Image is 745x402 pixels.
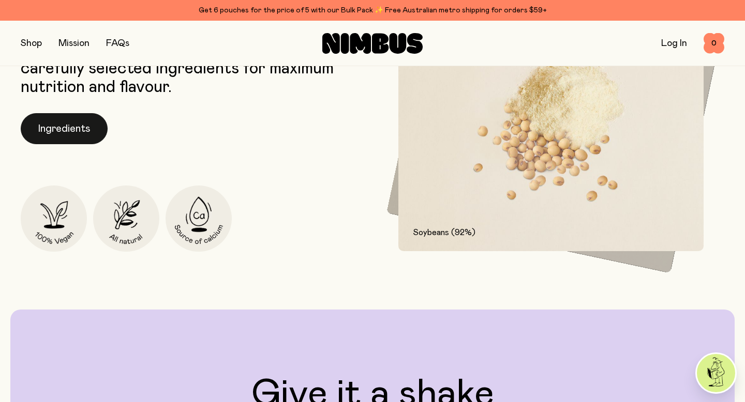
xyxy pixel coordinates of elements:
[704,33,724,54] button: 0
[21,4,724,17] div: Get 6 pouches for the price of 5 with our Bulk Pack ✨ Free Australian metro shipping for orders $59+
[697,354,735,392] img: agent
[106,39,129,48] a: FAQs
[398,22,704,251] img: 92% Soybeans and soybean powder
[21,113,108,144] button: Ingredients
[58,39,90,48] a: Mission
[413,226,689,239] p: Soybeans (92%)
[661,39,687,48] a: Log In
